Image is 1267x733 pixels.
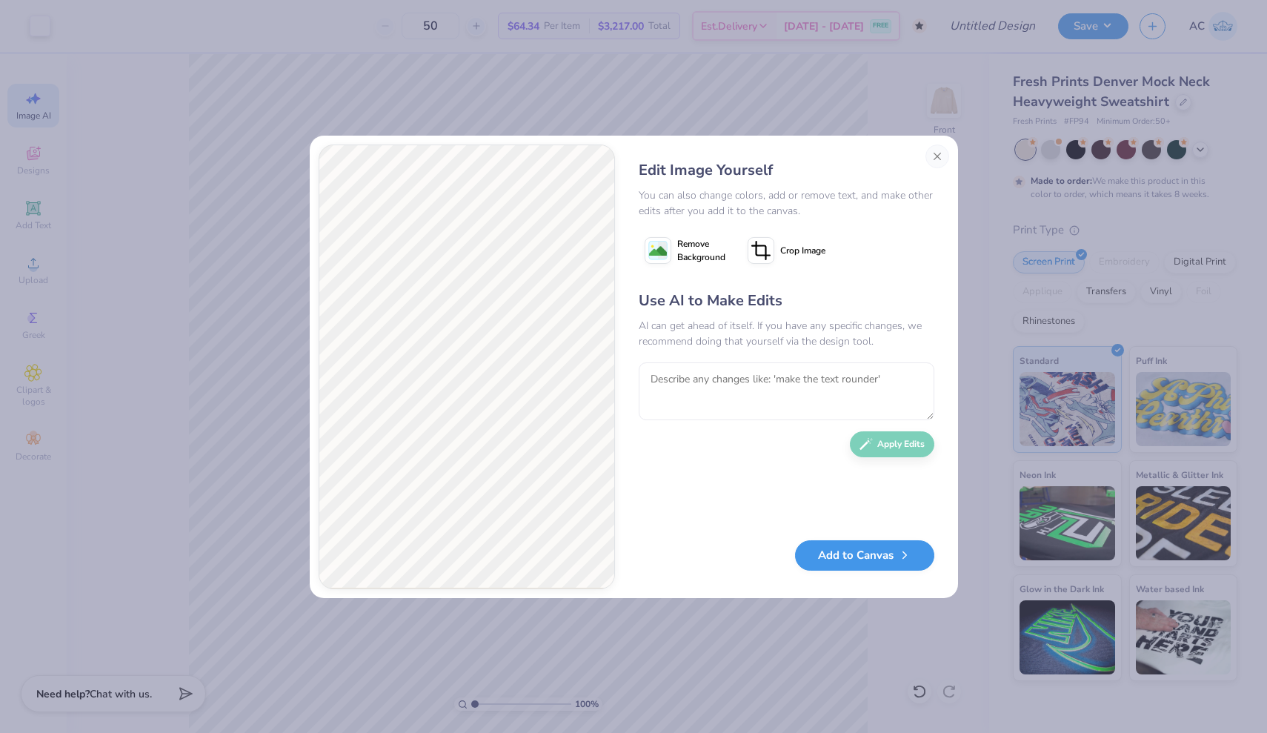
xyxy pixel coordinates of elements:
span: Crop Image [780,244,825,257]
div: Use AI to Make Edits [639,290,934,312]
div: You can also change colors, add or remove text, and make other edits after you add it to the canvas. [639,188,934,219]
div: AI can get ahead of itself. If you have any specific changes, we recommend doing that yourself vi... [639,318,934,349]
button: Remove Background [639,232,731,269]
button: Add to Canvas [795,540,934,571]
span: Remove Background [677,237,725,264]
div: Edit Image Yourself [639,159,934,182]
button: Crop Image [742,232,834,269]
button: Close [925,145,949,168]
